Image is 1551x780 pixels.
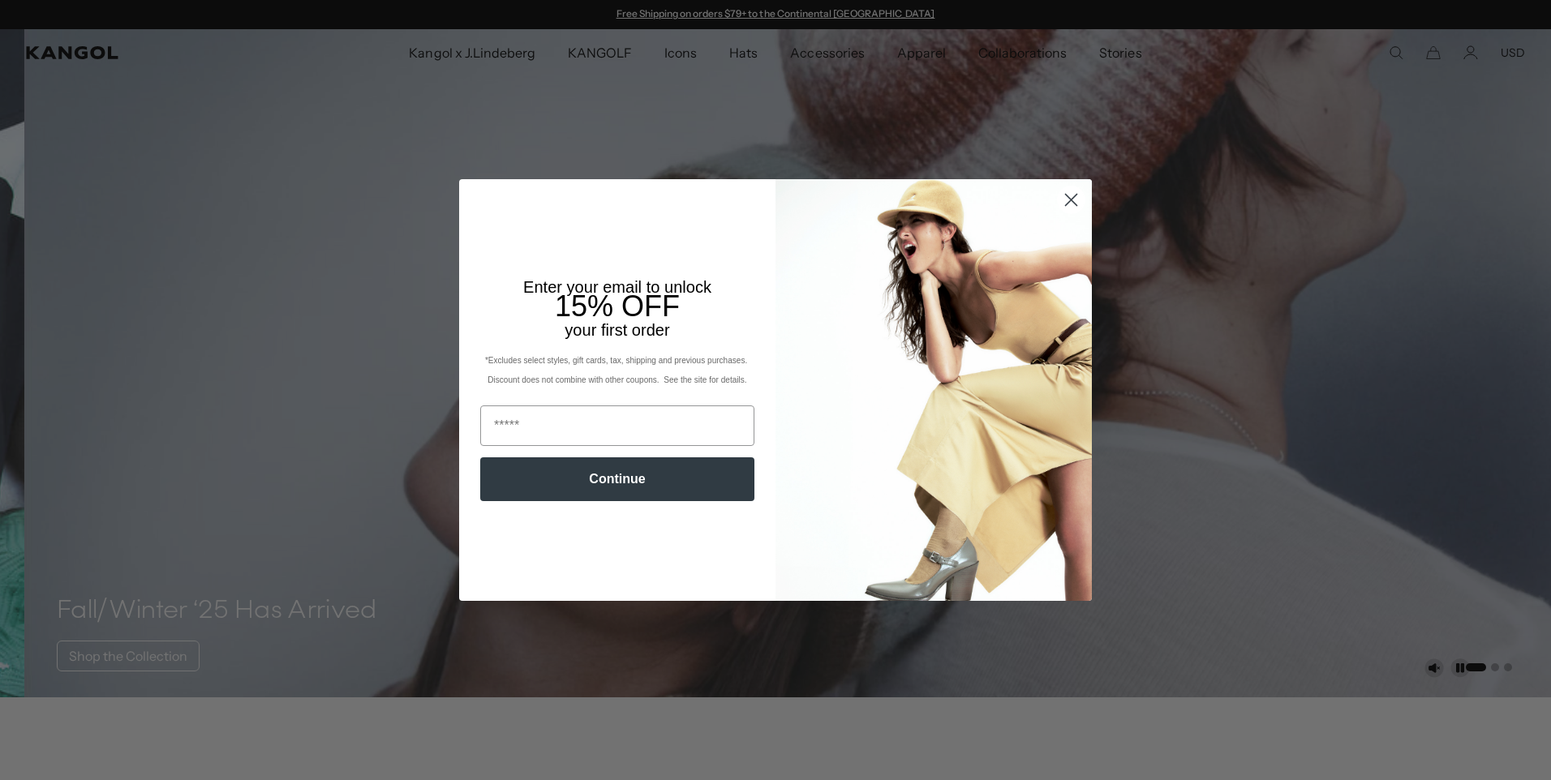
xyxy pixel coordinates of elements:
[480,405,754,446] input: Email
[485,356,750,384] span: *Excludes select styles, gift cards, tax, shipping and previous purchases. Discount does not comb...
[555,289,680,323] span: 15% OFF
[480,457,754,501] button: Continue
[775,179,1092,601] img: 93be19ad-e773-4382-80b9-c9d740c9197f.jpeg
[1057,186,1085,214] button: Close dialog
[565,321,669,339] span: your first order
[523,278,711,296] span: Enter your email to unlock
